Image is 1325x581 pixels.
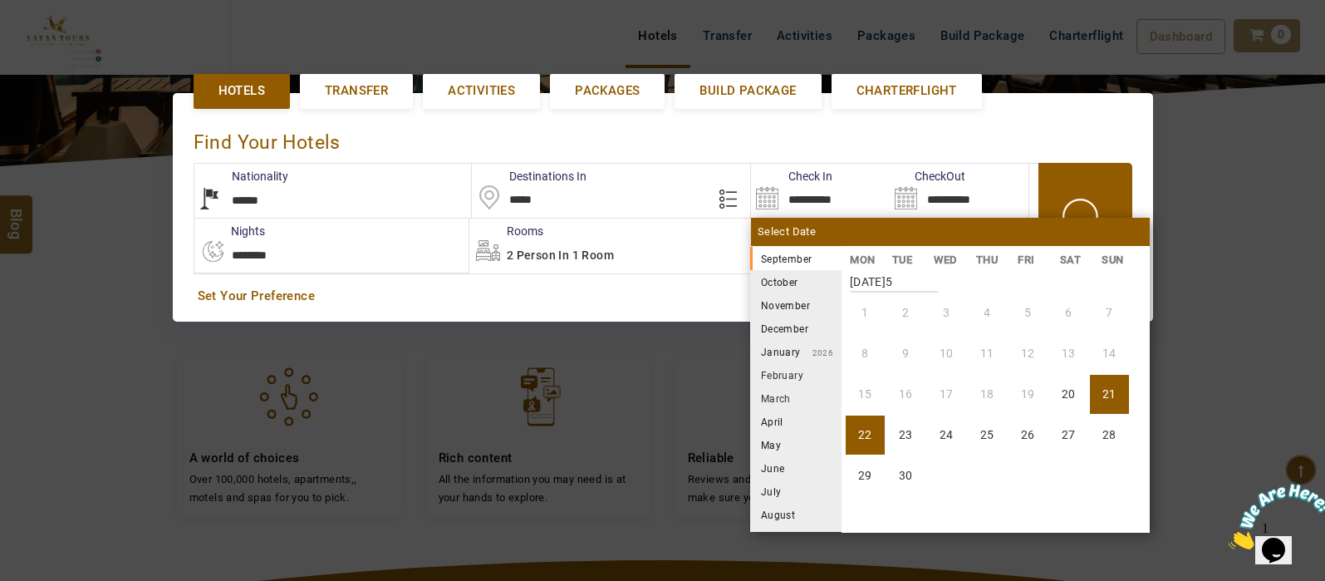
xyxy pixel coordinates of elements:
[1051,251,1093,268] li: SAT
[194,74,290,108] a: Hotels
[1049,416,1088,455] li: Saturday, 27 September 2025
[198,288,1128,305] a: Set Your Preference
[194,168,288,185] label: Nationality
[925,251,968,268] li: WED
[218,82,265,100] span: Hotels
[1009,251,1052,268] li: FRI
[890,164,1028,218] input: Search
[750,270,842,293] li: October
[751,168,832,185] label: Check In
[423,74,540,108] a: Activities
[886,456,925,495] li: Tuesday, 30 September 2025
[751,218,1150,246] div: Select Date
[1222,477,1325,556] iframe: chat widget
[750,456,842,480] li: June
[832,74,982,108] a: Charterflight
[801,348,834,357] small: 2026
[1008,416,1048,455] li: Friday, 26 September 2025
[1049,375,1088,414] li: Saturday, 20 September 2025
[856,82,957,100] span: Charterflight
[300,74,413,108] a: Transfer
[7,7,13,21] span: 1
[1090,375,1129,414] li: Sunday, 21 September 2025
[750,410,842,433] li: April
[750,387,842,410] li: March
[750,433,842,456] li: May
[850,263,938,293] strong: [DATE]5
[750,247,842,270] li: September
[472,168,586,185] label: Destinations In
[699,82,796,100] span: Build Package
[846,456,885,495] li: Monday, 29 September 2025
[883,251,925,268] li: TUE
[550,74,665,108] a: Packages
[967,251,1009,268] li: THU
[448,82,515,100] span: Activities
[194,114,1132,163] div: Find Your Hotels
[750,317,842,340] li: December
[750,340,842,363] li: January
[751,164,890,218] input: Search
[7,7,110,72] img: Chat attention grabber
[750,480,842,503] li: July
[1093,251,1136,268] li: SUN
[750,293,842,317] li: November
[812,255,928,264] small: 2025
[675,74,821,108] a: Build Package
[575,82,640,100] span: Packages
[325,82,388,100] span: Transfer
[1090,416,1129,455] li: Sunday, 28 September 2025
[968,416,1007,455] li: Thursday, 25 September 2025
[750,503,842,526] li: August
[927,416,966,455] li: Wednesday, 24 September 2025
[842,251,884,268] li: MON
[890,168,965,185] label: CheckOut
[750,363,842,387] li: February
[886,416,925,455] li: Tuesday, 23 September 2025
[507,249,614,262] span: 2 Person in 1 Room
[194,223,265,239] label: nights
[846,416,885,455] li: Monday, 22 September 2025
[469,223,543,239] label: Rooms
